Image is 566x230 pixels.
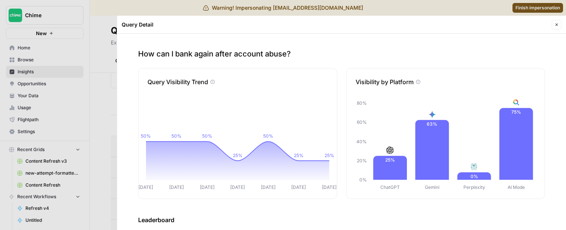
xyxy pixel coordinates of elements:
tspan: ChatGPT [380,184,400,190]
p: How can I bank again after account abuse? [138,49,545,59]
tspan: Gemini [425,184,439,190]
tspan: 0% [359,177,366,183]
text: 75% [511,109,521,115]
p: Visibility by Platform [356,77,414,86]
tspan: 60% [356,120,366,125]
tspan: [DATE] [261,184,276,190]
text: 0% [470,174,478,179]
tspan: Perplexity [463,184,485,190]
tspan: 20% [356,158,366,163]
text: 25% [385,157,395,163]
tspan: 25% [325,153,334,158]
text: 63% [427,121,437,127]
tspan: [DATE] [322,184,337,190]
tspan: 25% [294,153,304,158]
tspan: [DATE] [200,184,214,190]
h3: Leaderboard [138,215,545,224]
tspan: 50% [171,134,182,139]
tspan: [DATE] [291,184,306,190]
tspan: 50% [141,134,151,139]
tspan: 40% [356,139,366,144]
p: Query Visibility Trend [147,77,208,86]
tspan: 50% [202,134,212,139]
tspan: [DATE] [230,184,245,190]
tspan: 50% [263,134,273,139]
tspan: 25% [233,153,243,158]
div: Query Detail [122,21,550,28]
tspan: [DATE] [169,184,184,190]
tspan: 80% [356,100,366,106]
tspan: AI Mode [508,184,525,190]
tspan: [DATE] [139,184,153,190]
